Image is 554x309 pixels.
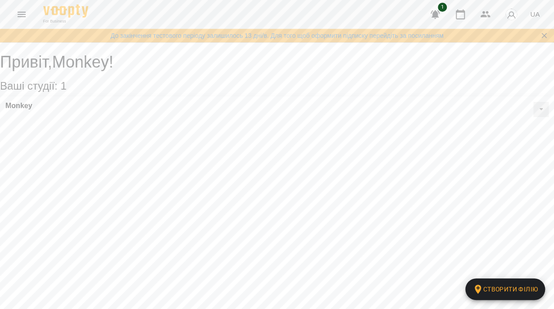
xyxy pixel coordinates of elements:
[530,9,540,19] span: UA
[60,80,66,92] span: 1
[505,8,518,21] img: avatar_s.png
[5,102,32,110] a: Monkey
[527,6,543,23] button: UA
[438,3,447,12] span: 1
[43,18,88,24] span: For Business
[11,4,32,25] button: Menu
[43,5,88,18] img: Voopty Logo
[110,31,443,40] a: До закінчення тестового періоду залишилось 13 дні/в. Для того щоб оформити підписку перейдіть за ...
[538,29,550,42] button: Закрити сповіщення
